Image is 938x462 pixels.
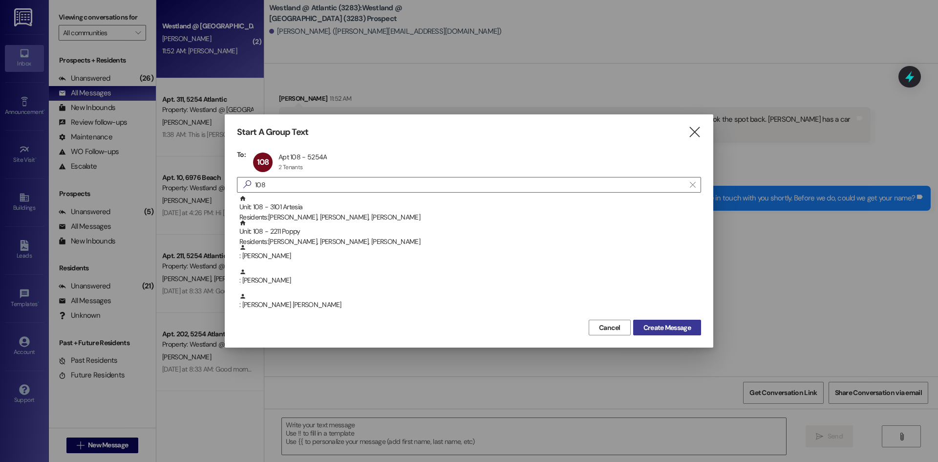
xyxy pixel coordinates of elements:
div: 2 Tenants [278,163,303,171]
div: : [PERSON_NAME] [PERSON_NAME] [237,293,701,317]
span: 108 [257,157,269,167]
div: : [PERSON_NAME] [239,244,701,261]
h3: Start A Group Text [237,127,308,138]
div: Unit: 108 - 2211 PoppyResidents:[PERSON_NAME], [PERSON_NAME], [PERSON_NAME] [237,220,701,244]
div: Unit: 108 - 3101 Artesia [239,195,701,223]
div: Residents: [PERSON_NAME], [PERSON_NAME], [PERSON_NAME] [239,212,701,222]
span: Create Message [643,323,691,333]
span: Cancel [599,323,620,333]
div: Unit: 108 - 3101 ArtesiaResidents:[PERSON_NAME], [PERSON_NAME], [PERSON_NAME] [237,195,701,220]
div: : [PERSON_NAME] [237,244,701,268]
i:  [688,127,701,137]
div: Apt 108 - 5254A [278,153,327,161]
i:  [690,181,695,189]
div: Unit: 108 - 2211 Poppy [239,220,701,247]
h3: To: [237,150,246,159]
button: Clear text [685,177,701,192]
div: Residents: [PERSON_NAME], [PERSON_NAME], [PERSON_NAME] [239,237,701,247]
button: Cancel [589,320,631,335]
div: : [PERSON_NAME] [237,268,701,293]
input: Search for any contact or apartment [255,178,685,192]
div: : [PERSON_NAME] [239,268,701,286]
button: Create Message [633,320,701,335]
i:  [239,179,255,190]
div: : [PERSON_NAME] [PERSON_NAME] [239,293,701,310]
